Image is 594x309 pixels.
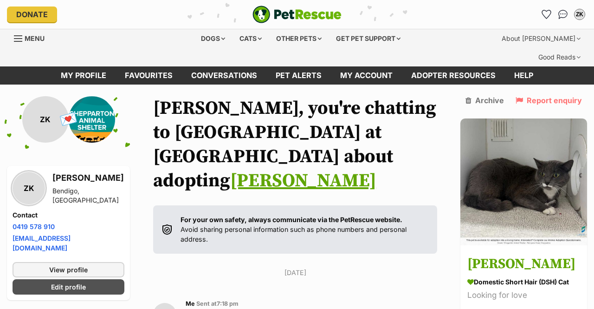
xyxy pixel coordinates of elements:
[7,7,57,22] a: Donate
[69,96,115,143] img: Shepparton Animal Shelter profile pic
[329,29,407,48] div: Get pet support
[186,300,195,307] span: Me
[465,96,504,105] a: Archive
[49,265,88,275] span: View profile
[22,96,69,143] div: ZK
[52,186,124,205] div: Bendigo, [GEOGRAPHIC_DATA]
[233,29,268,48] div: Cats
[266,66,331,85] a: Pet alerts
[13,279,124,295] a: Edit profile
[270,29,328,48] div: Other pets
[516,96,582,105] a: Report enquiry
[555,7,570,22] a: Conversations
[572,7,587,22] button: My account
[182,66,266,85] a: conversations
[539,7,587,22] ul: Account quick links
[558,10,568,19] img: chat-41dd97257d64d25036548639549fe6c8038ab92f7586957e7f3b1b290dea8141.svg
[194,29,232,48] div: Dogs
[13,210,124,220] h4: Contact
[495,29,587,48] div: About [PERSON_NAME]
[460,118,587,245] img: George
[252,6,342,23] img: logo-e224e6f780fb5917bec1dbf3a21bbac754714ae5b6737aabdf751b685950b380.svg
[51,282,86,292] span: Edit profile
[217,300,239,307] span: 7:18 pm
[153,96,437,193] h1: [PERSON_NAME], you're chatting to [GEOGRAPHIC_DATA] at [GEOGRAPHIC_DATA] about adopting
[331,66,402,85] a: My account
[58,109,79,129] span: 💌
[52,66,116,85] a: My profile
[505,66,542,85] a: Help
[539,7,554,22] a: Favourites
[13,234,71,252] a: [EMAIL_ADDRESS][DOMAIN_NAME]
[181,216,402,224] strong: For your own safety, always communicate via the PetRescue website.
[402,66,505,85] a: Adopter resources
[575,10,584,19] div: ZK
[153,268,437,277] p: [DATE]
[467,254,580,275] h3: [PERSON_NAME]
[467,289,580,302] div: Looking for love
[116,66,182,85] a: Favourites
[181,215,428,244] p: Avoid sharing personal information such as phone numbers and personal address.
[14,29,51,46] a: Menu
[252,6,342,23] a: PetRescue
[52,171,124,184] h3: [PERSON_NAME]
[13,262,124,277] a: View profile
[13,172,45,204] div: ZK
[532,48,587,66] div: Good Reads
[25,34,45,42] span: Menu
[467,277,580,287] div: Domestic Short Hair (DSH) Cat
[13,223,55,230] a: 0419 578 910
[230,169,376,192] a: [PERSON_NAME]
[196,300,239,307] span: Sent at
